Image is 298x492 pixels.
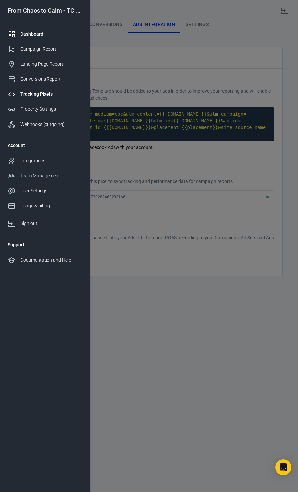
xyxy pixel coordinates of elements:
[20,76,83,83] div: Conversions Report
[2,8,88,14] div: From Chaos to Calm - TC Checkout [DATE]
[20,121,83,128] div: Webhooks (outgoing)
[20,187,83,194] div: User Settings
[20,31,83,38] div: Dashboard
[2,198,88,213] a: Usage & billing
[2,168,88,183] a: Team Management
[20,220,83,227] div: Sign out
[20,257,83,264] div: Documentation and Help
[20,202,83,209] div: Usage & billing
[2,213,88,231] a: Sign out
[2,137,88,153] li: Account
[2,237,88,253] li: Support
[2,27,88,42] a: Dashboard
[2,102,88,117] a: Property Settings
[2,183,88,198] a: User Settings
[20,46,83,53] div: Campaign Report
[2,72,88,87] a: Conversions Report
[20,61,83,68] div: Landing Page Report
[20,106,83,113] div: Property Settings
[2,153,88,168] a: Integrations
[2,42,88,57] a: Campaign Report
[20,157,83,164] div: Integrations
[2,87,88,102] a: Tracking Pixels
[20,172,83,179] div: Team Management
[275,459,291,475] div: Open Intercom Messenger
[2,57,88,72] a: Landing Page Report
[2,117,88,132] a: Webhooks (outgoing)
[20,91,83,98] div: Tracking Pixels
